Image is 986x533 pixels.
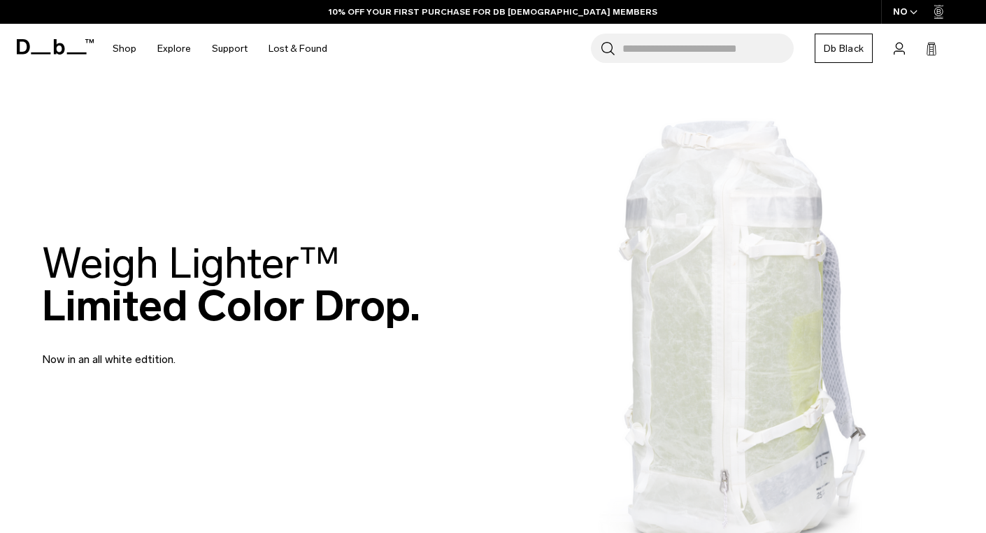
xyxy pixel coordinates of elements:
[102,24,338,73] nav: Main Navigation
[329,6,657,18] a: 10% OFF YOUR FIRST PURCHASE FOR DB [DEMOGRAPHIC_DATA] MEMBERS
[42,334,378,368] p: Now in an all white edtition.
[269,24,327,73] a: Lost & Found
[212,24,248,73] a: Support
[42,238,340,289] span: Weigh Lighter™
[815,34,873,63] a: Db Black
[113,24,136,73] a: Shop
[157,24,191,73] a: Explore
[42,242,420,327] h2: Limited Color Drop.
